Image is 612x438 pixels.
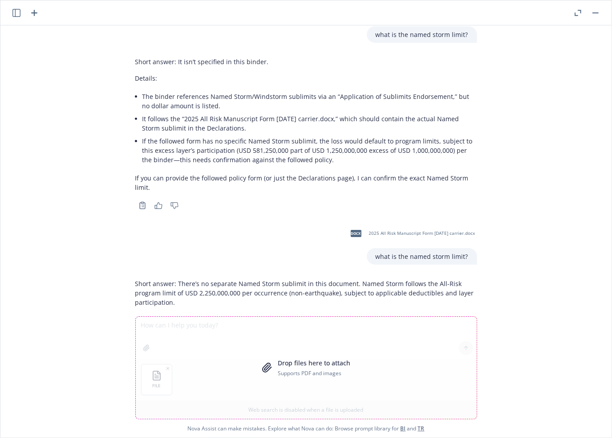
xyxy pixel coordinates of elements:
[376,30,468,39] p: what is the named storm limit?
[135,314,477,323] p: References:
[401,425,406,432] a: BI
[142,112,477,135] li: It follows the “2025 All Risk Manuscript Form [DATE] carrier.docx,” which should contain the actu...
[142,135,477,166] li: If the followed form has no specific Named Storm sublimit, the loss would default to program limi...
[418,425,425,432] a: TR
[135,279,477,307] p: Short answer: There’s no separate Named Storm sublimit in this document. Named Storm follows the ...
[135,57,477,66] p: Short answer: It isn’t specified in this binder.
[142,90,477,112] li: The binder references Named Storm/Windstorm sublimits via an “Application of Sublimits Endorsemen...
[278,358,350,368] p: Drop files here to attach
[4,419,608,438] span: Nova Assist can make mistakes. Explore what Nova can do: Browse prompt library for and
[135,74,477,83] p: Details:
[345,222,477,245] div: docx2025 All Risk Manuscript Form [DATE] carrier.docx
[351,230,361,237] span: docx
[135,173,477,192] p: If you can provide the followed policy form (or just the Declarations page), I can confirm the ex...
[376,252,468,261] p: what is the named storm limit?
[138,201,146,209] svg: Copy to clipboard
[167,199,182,212] button: Thumbs down
[369,230,475,236] span: 2025 All Risk Manuscript Form [DATE] carrier.docx
[278,369,350,377] p: Supports PDF and images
